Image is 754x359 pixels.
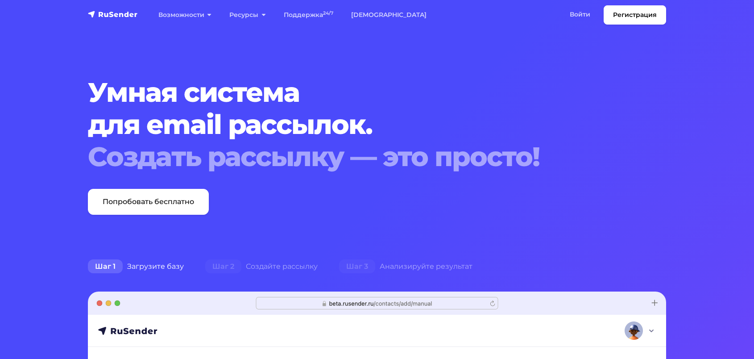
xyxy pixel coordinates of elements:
a: Регистрация [604,5,666,25]
a: Возможности [149,6,220,24]
div: Загрузите базу [77,258,195,276]
span: Шаг 1 [88,259,123,274]
a: Попробовать бесплатно [88,189,209,215]
a: Поддержка24/7 [275,6,342,24]
span: Шаг 3 [339,259,375,274]
div: Создайте рассылку [195,258,328,276]
h1: Умная система для email рассылок. [88,76,617,173]
div: Создать рассылку — это просто! [88,141,617,173]
span: Шаг 2 [205,259,241,274]
div: Анализируйте результат [328,258,483,276]
img: RuSender [88,10,138,19]
a: Войти [561,5,599,24]
a: [DEMOGRAPHIC_DATA] [342,6,435,24]
sup: 24/7 [323,10,333,16]
a: Ресурсы [220,6,274,24]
